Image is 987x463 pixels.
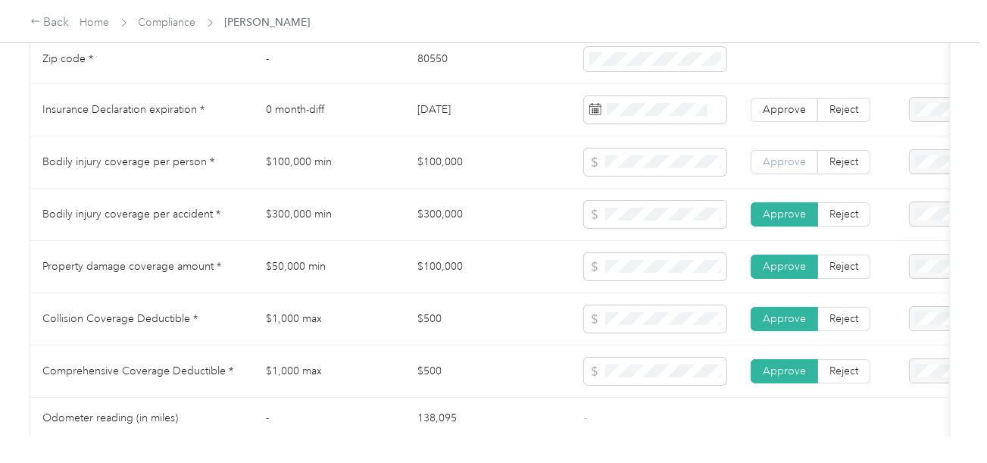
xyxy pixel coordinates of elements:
span: - [584,411,587,424]
td: $100,000 min [254,136,405,189]
span: Zip code * [42,52,93,65]
span: Approve [763,208,806,221]
span: Odometer reading (in miles) [42,411,178,424]
td: $1,000 max [254,293,405,346]
td: $100,000 [405,241,572,293]
td: - [254,35,405,84]
td: $500 [405,293,572,346]
td: Collision Coverage Deductible * [30,293,254,346]
td: Comprehensive Coverage Deductible * [30,346,254,398]
div: Back [30,14,70,32]
span: Insurance Declaration expiration * [42,103,205,116]
td: $1,000 max [254,346,405,398]
td: Bodily injury coverage per accident * [30,189,254,241]
span: Approve [763,312,806,325]
span: Reject [829,103,858,116]
td: 138,095 [405,398,572,440]
td: 80550 [405,35,572,84]
td: Zip code * [30,35,254,84]
span: Comprehensive Coverage Deductible * [42,364,233,377]
td: Bodily injury coverage per person * [30,136,254,189]
td: - [254,398,405,440]
span: Approve [763,364,806,377]
span: Property damage coverage amount * [42,260,221,273]
span: Bodily injury coverage per person * [42,155,214,168]
span: Reject [829,364,858,377]
span: Approve [763,260,806,273]
a: Home [80,16,110,29]
td: Insurance Declaration expiration * [30,84,254,136]
span: Reject [829,208,858,221]
span: Approve [763,103,806,116]
td: $50,000 min [254,241,405,293]
span: [PERSON_NAME] [225,14,311,30]
td: $300,000 [405,189,572,241]
span: Reject [829,260,858,273]
td: Odometer reading (in miles) [30,398,254,440]
span: Reject [829,312,858,325]
td: Property damage coverage amount * [30,241,254,293]
span: Collision Coverage Deductible * [42,312,198,325]
td: $300,000 min [254,189,405,241]
span: Reject [829,155,858,168]
td: $100,000 [405,136,572,189]
td: [DATE] [405,84,572,136]
iframe: Everlance-gr Chat Button Frame [902,378,987,463]
a: Compliance [139,16,196,29]
span: Bodily injury coverage per accident * [42,208,220,221]
td: $500 [405,346,572,398]
span: Approve [763,155,806,168]
td: 0 month-diff [254,84,405,136]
